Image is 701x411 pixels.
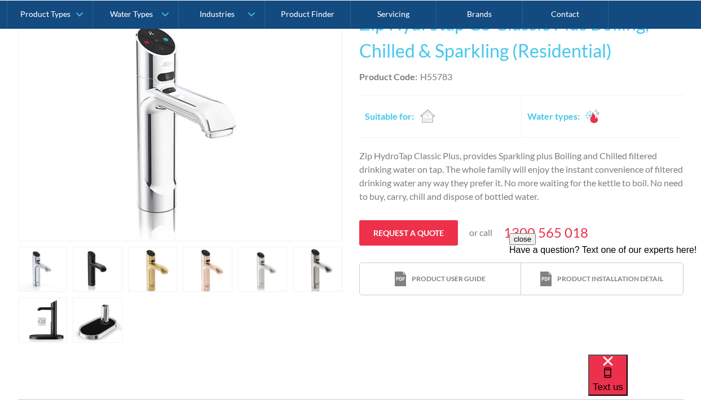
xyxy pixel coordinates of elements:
a: print iconProduct user guide [360,263,521,295]
div: Product Types [20,9,70,19]
a: Request a quote [359,220,458,246]
a: open lightbox [128,247,178,292]
h1: Zip Hydrotap G5 Classic Plus Boiling, Chilled & Sparkling (Residential) [359,10,684,64]
h2: Water types: [527,110,580,123]
a: 1300 565 018 [504,222,588,243]
iframe: podium webchat widget prompt [509,233,701,369]
iframe: podium webchat widget bubble [588,355,701,411]
a: open lightbox [183,247,232,292]
div: Industries [200,9,235,19]
img: print icon [395,272,406,287]
strong: Product Code: [359,71,417,82]
a: open lightbox [238,247,288,292]
p: or call [469,226,492,239]
h2: Suitable for: [365,110,414,123]
div: Product user guide [412,274,486,284]
div: Water Types [110,9,153,19]
a: open lightbox [293,247,342,292]
a: open lightbox [73,247,122,292]
p: Zip HydroTap Classic Plus, provides Sparkling plus Boiling and Chilled filtered drinking water on... [359,149,684,203]
div: H55783 [420,70,452,84]
a: open lightbox [18,247,68,292]
a: open lightbox [73,298,122,343]
a: open lightbox [18,298,68,343]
